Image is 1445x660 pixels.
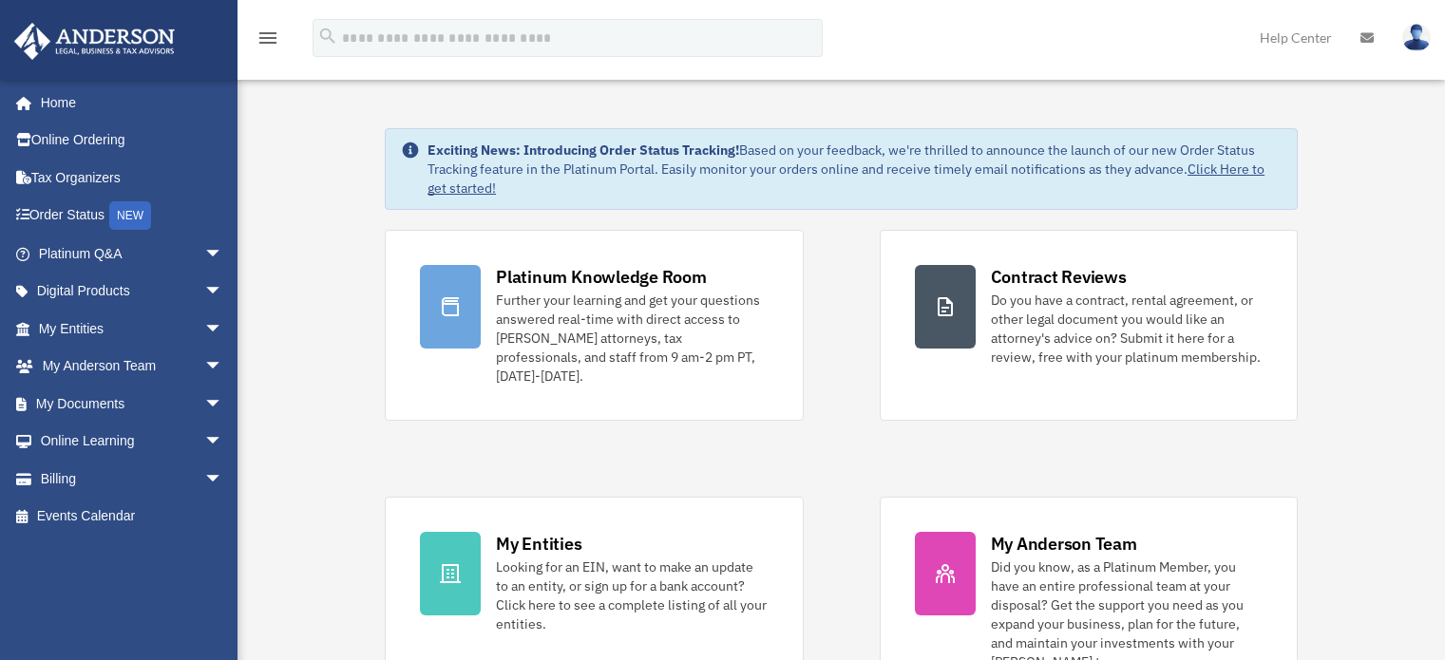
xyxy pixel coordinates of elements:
i: search [317,26,338,47]
div: Platinum Knowledge Room [496,265,707,289]
a: menu [257,33,279,49]
a: Home [13,84,242,122]
a: Order StatusNEW [13,197,252,236]
a: Contract Reviews Do you have a contract, rental agreement, or other legal document you would like... [880,230,1298,421]
div: My Anderson Team [991,532,1137,556]
a: Online Ordering [13,122,252,160]
span: arrow_drop_down [204,273,242,311]
a: Tax Organizers [13,159,252,197]
a: Billingarrow_drop_down [13,460,252,498]
img: User Pic [1402,24,1431,51]
a: Click Here to get started! [428,160,1264,197]
span: arrow_drop_down [204,385,242,424]
div: Looking for an EIN, want to make an update to an entity, or sign up for a bank account? Click her... [496,557,768,633]
a: Platinum Knowledge Room Further your learning and get your questions answered real-time with dire... [385,230,803,421]
a: Online Learningarrow_drop_down [13,423,252,461]
div: Based on your feedback, we're thrilled to announce the launch of our new Order Status Tracking fe... [428,141,1282,198]
div: My Entities [496,532,581,556]
i: menu [257,27,279,49]
a: Events Calendar [13,498,252,536]
img: Anderson Advisors Platinum Portal [9,23,181,60]
span: arrow_drop_down [204,310,242,349]
span: arrow_drop_down [204,235,242,273]
a: My Documentsarrow_drop_down [13,385,252,423]
div: Contract Reviews [991,265,1127,289]
strong: Exciting News: Introducing Order Status Tracking! [428,141,739,159]
span: arrow_drop_down [204,460,242,499]
a: My Anderson Teamarrow_drop_down [13,348,252,386]
a: My Entitiesarrow_drop_down [13,310,252,348]
div: Further your learning and get your questions answered real-time with direct access to [PERSON_NAM... [496,291,768,386]
span: arrow_drop_down [204,423,242,462]
a: Platinum Q&Aarrow_drop_down [13,235,252,273]
div: NEW [109,201,151,230]
a: Digital Productsarrow_drop_down [13,273,252,311]
span: arrow_drop_down [204,348,242,387]
div: Do you have a contract, rental agreement, or other legal document you would like an attorney's ad... [991,291,1263,367]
